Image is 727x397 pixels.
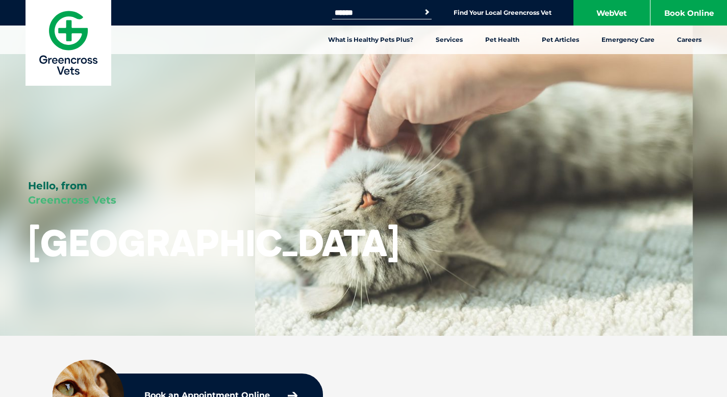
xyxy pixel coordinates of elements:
[28,180,87,192] span: Hello, from
[666,26,713,54] a: Careers
[28,222,399,263] h1: [GEOGRAPHIC_DATA]
[454,9,551,17] a: Find Your Local Greencross Vet
[317,26,424,54] a: What is Healthy Pets Plus?
[531,26,590,54] a: Pet Articles
[28,194,116,206] span: Greencross Vets
[424,26,474,54] a: Services
[474,26,531,54] a: Pet Health
[590,26,666,54] a: Emergency Care
[422,7,432,17] button: Search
